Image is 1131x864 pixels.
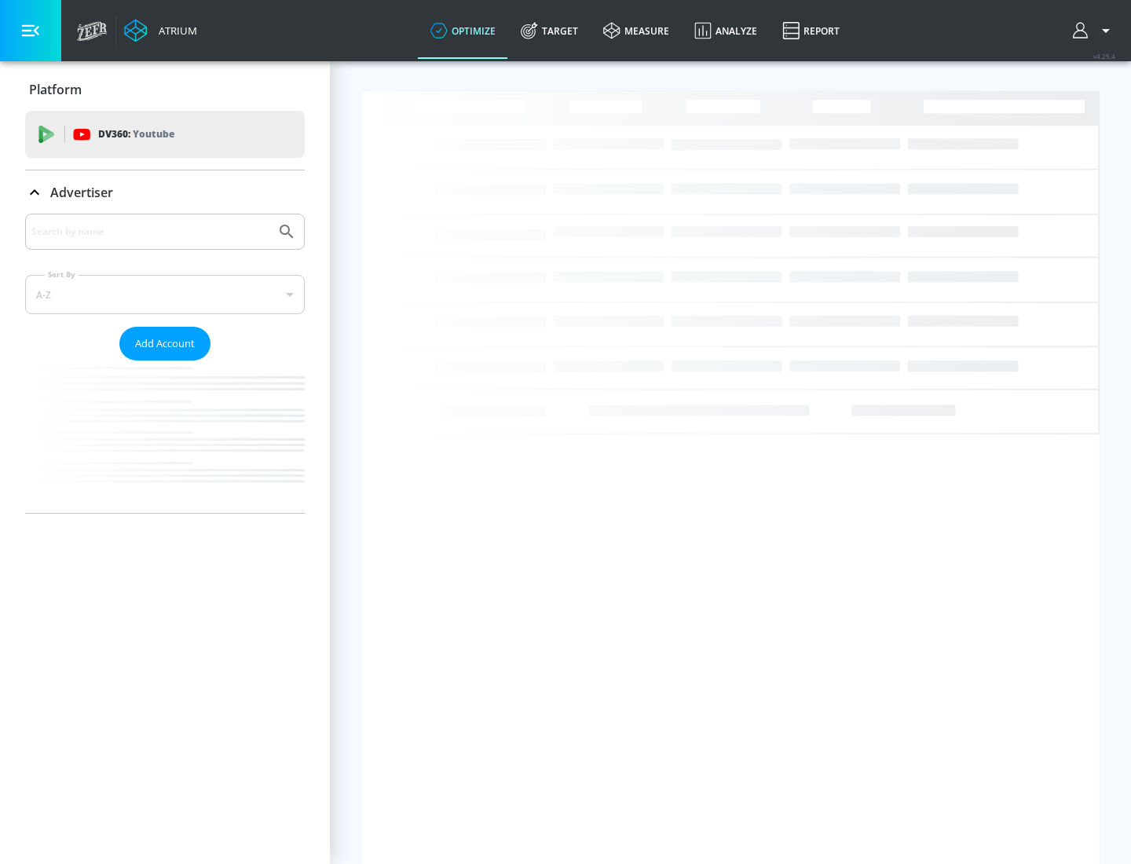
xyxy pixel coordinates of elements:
span: v 4.25.4 [1093,52,1115,60]
a: Atrium [124,19,197,42]
a: Target [508,2,591,59]
div: Platform [25,68,305,112]
p: DV360: [98,126,174,143]
div: Advertiser [25,214,305,513]
a: measure [591,2,682,59]
input: Search by name [31,221,269,242]
a: Analyze [682,2,770,59]
p: Advertiser [50,184,113,201]
div: DV360: Youtube [25,111,305,158]
div: Atrium [152,24,197,38]
a: optimize [418,2,508,59]
label: Sort By [45,269,79,280]
span: Add Account [135,335,195,353]
button: Add Account [119,327,210,361]
a: Report [770,2,852,59]
p: Platform [29,81,82,98]
div: Advertiser [25,170,305,214]
nav: list of Advertiser [25,361,305,513]
p: Youtube [133,126,174,142]
div: A-Z [25,275,305,314]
